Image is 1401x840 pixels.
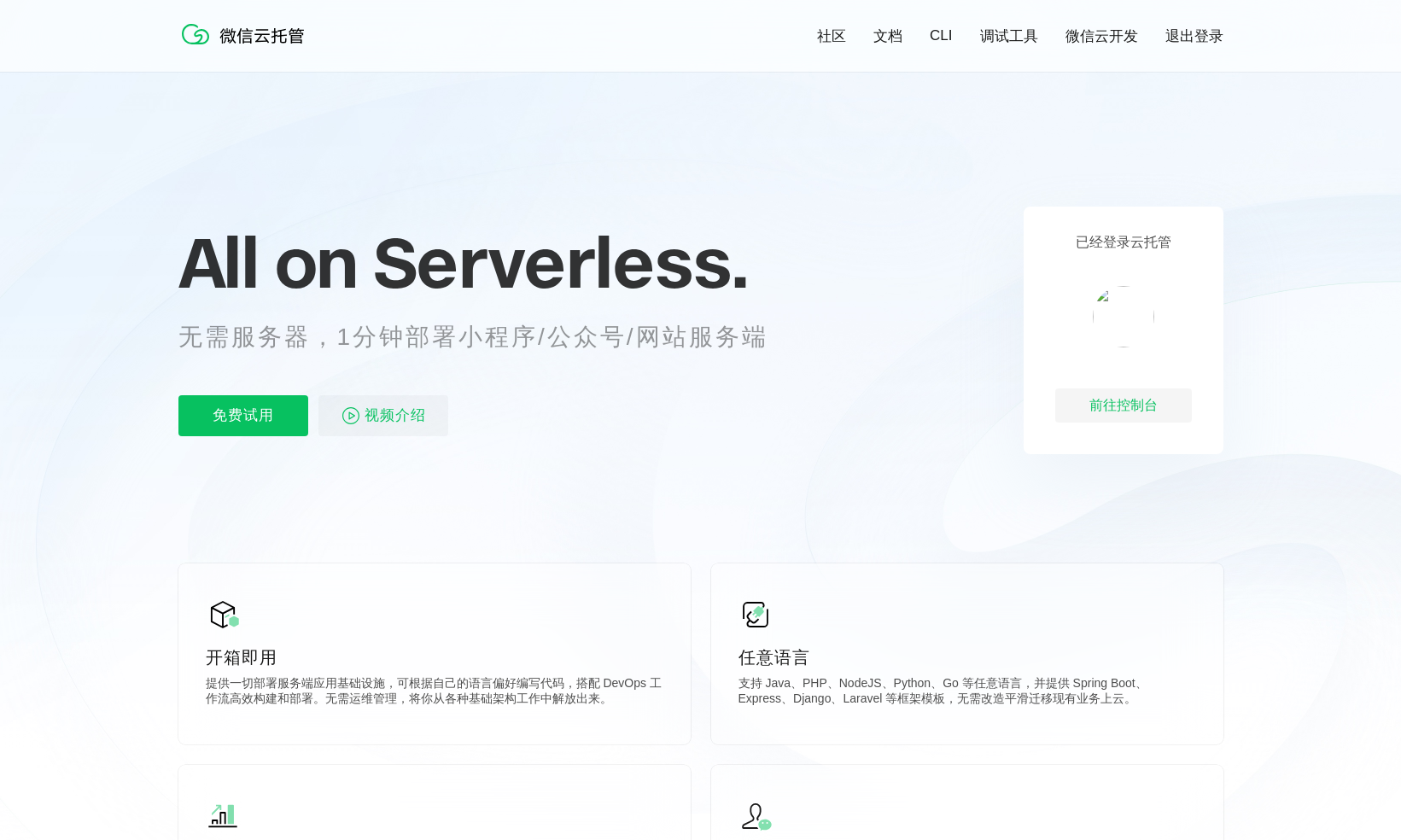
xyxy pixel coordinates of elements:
a: 文档 [873,26,902,46]
p: 提供一切部署服务端应用基础设施，可根据自己的语言偏好编写代码，搭配 DevOps 工作流高效构建和部署。无需运维管理，将你从各种基础架构工作中解放出来。 [206,676,663,710]
a: 微信云开发 [1065,26,1138,46]
a: 调试工具 [980,26,1038,46]
img: video_play.svg [341,405,361,426]
div: 前往控制台 [1055,388,1192,423]
a: 退出登录 [1165,26,1223,46]
span: All on [178,219,357,305]
p: 无需服务器，1分钟部署小程序/公众号/网站服务端 [178,320,800,354]
p: 支持 Java、PHP、NodeJS、Python、Go 等任意语言，并提供 Spring Boot、Express、Django、Laravel 等框架模板，无需改造平滑迁移现有业务上云。 [738,676,1196,710]
p: 任意语言 [738,645,1196,669]
p: 开箱即用 [206,645,663,669]
a: CLI [930,27,952,44]
a: 社区 [817,26,846,46]
span: Serverless. [373,219,748,305]
span: 视频介绍 [365,395,426,436]
a: 微信云托管 [178,39,315,54]
p: 已经登录云托管 [1076,234,1171,252]
p: 免费试用 [178,395,308,436]
img: 微信云托管 [178,17,315,51]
